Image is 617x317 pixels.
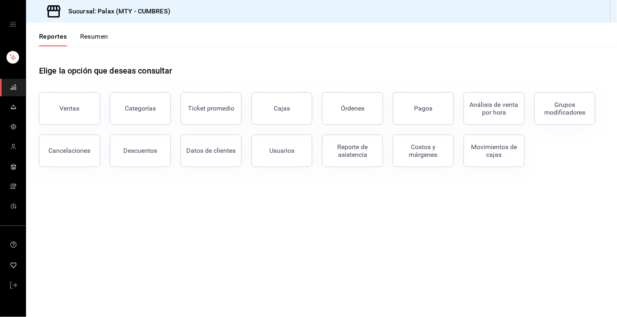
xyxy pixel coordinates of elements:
div: Pagos [414,104,433,112]
button: Resumen [80,33,108,46]
div: Usuarios [269,147,294,154]
button: Análisis de venta por hora [464,92,525,125]
button: Ventas [39,92,100,125]
div: Ventas [60,104,80,112]
div: Movimientos de cajas [469,143,519,158]
div: Ticket promedio [188,104,234,112]
button: Cajas [251,92,312,125]
div: Datos de clientes [187,147,236,154]
div: Análisis de venta por hora [469,101,519,116]
div: Cajas [274,104,290,112]
button: Órdenes [322,92,383,125]
button: Movimientos de cajas [464,135,525,167]
button: Grupos modificadores [534,92,595,125]
div: navigation tabs [39,33,108,46]
div: Descuentos [124,147,157,154]
button: Pagos [393,92,454,125]
h3: Sucursal: Palax (MTY - CUMBRES) [62,7,170,16]
div: Órdenes [341,104,364,112]
button: Reportes [39,33,67,46]
button: Cancelaciones [39,135,100,167]
div: Grupos modificadores [540,101,590,116]
button: Descuentos [110,135,171,167]
button: Ticket promedio [181,92,242,125]
button: Costos y márgenes [393,135,454,167]
button: Reporte de asistencia [322,135,383,167]
div: Reporte de asistencia [327,143,378,158]
button: open drawer [10,21,16,28]
div: Categorías [125,104,156,112]
div: Cancelaciones [49,147,91,154]
h1: Elige la opción que deseas consultar [39,65,172,77]
button: Datos de clientes [181,135,242,167]
div: Costos y márgenes [398,143,449,158]
button: Categorías [110,92,171,125]
button: Usuarios [251,135,312,167]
